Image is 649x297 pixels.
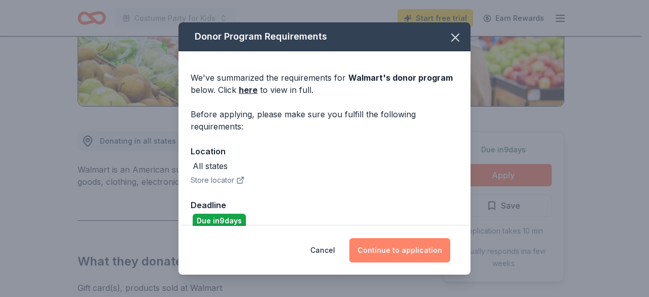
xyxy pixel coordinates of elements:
div: Deadline [191,199,458,212]
div: Due in 9 days [193,214,246,228]
div: All states [193,160,228,172]
span: Walmart 's donor program [348,73,453,83]
button: Continue to application [349,238,450,262]
div: Location [191,145,458,158]
a: here [239,84,258,96]
div: Donor Program Requirements [178,22,471,51]
button: Cancel [310,238,335,262]
button: Store locator [191,174,244,186]
div: We've summarized the requirements for below. Click to view in full. [191,72,458,96]
div: Before applying, please make sure you fulfill the following requirements: [191,108,458,133]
